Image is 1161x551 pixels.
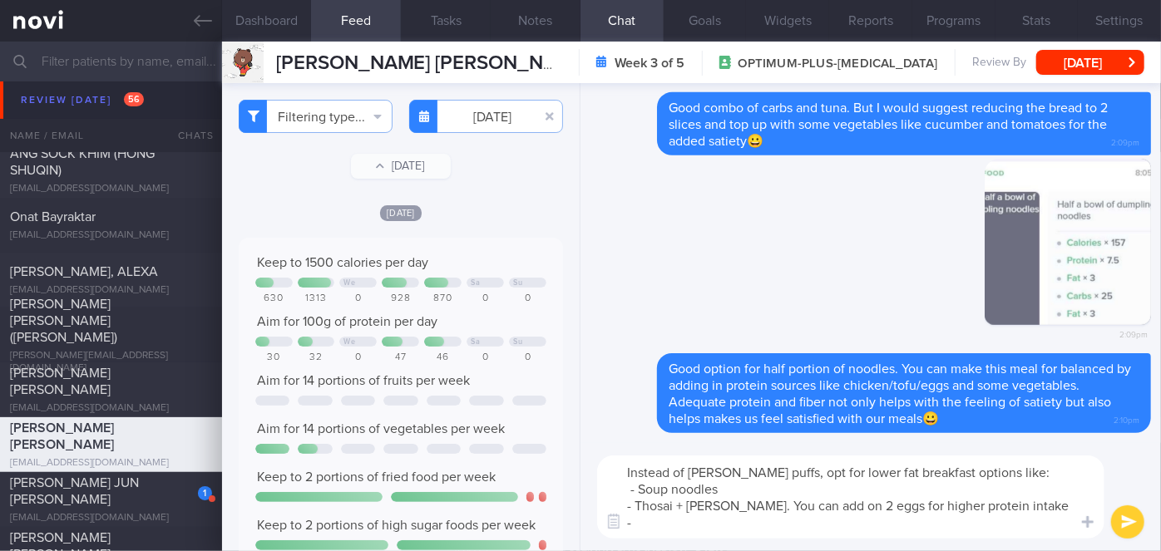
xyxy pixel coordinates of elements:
[339,352,377,364] div: 0
[351,154,451,179] button: [DATE]
[10,210,96,224] span: Onat Bayraktar
[1114,411,1139,426] span: 2:10pm
[298,293,335,305] div: 1313
[10,284,212,297] div: [EMAIL_ADDRESS][DOMAIN_NAME]
[257,422,505,435] span: Aim for 14 portions of vegetables per week
[343,278,355,288] div: We
[10,421,114,451] span: [PERSON_NAME] [PERSON_NAME]
[985,159,1151,325] img: Photo by Sharon Gill
[257,470,496,484] span: Keep to 2 portions of fried food per week
[513,278,522,288] div: Su
[10,367,111,396] span: [PERSON_NAME] [PERSON_NAME]
[1119,325,1148,341] span: 2:09pm
[10,298,117,344] span: [PERSON_NAME] [PERSON_NAME] ([PERSON_NAME])
[257,256,428,269] span: Keep to 1500 calories per day
[257,519,536,532] span: Keep to 2 portions of high sugar foods per week
[513,337,522,347] div: Su
[255,352,293,364] div: 30
[10,350,212,375] div: [PERSON_NAME][EMAIL_ADDRESS][DOMAIN_NAME]
[380,205,422,221] span: [DATE]
[298,352,335,364] div: 32
[739,56,938,72] span: OPTIMUM-PLUS-[MEDICAL_DATA]
[615,55,685,71] strong: Week 3 of 5
[10,457,212,470] div: [EMAIL_ADDRESS][DOMAIN_NAME]
[424,293,462,305] div: 870
[10,101,111,114] span: [PERSON_NAME]
[669,362,1131,426] span: Good option for half portion of noodles. You can make this meal for balanced by adding in protein...
[467,293,504,305] div: 0
[255,293,293,305] div: 630
[276,53,590,73] span: [PERSON_NAME] [PERSON_NAME]
[669,101,1108,148] span: Good combo of carbs and tuna. But I would suggest reducing the bread to 2 slices and top up with ...
[10,120,212,132] div: [EMAIL_ADDRESS][DOMAIN_NAME]
[509,352,546,364] div: 0
[10,183,212,195] div: [EMAIL_ADDRESS][DOMAIN_NAME]
[1036,50,1144,75] button: [DATE]
[10,476,139,506] span: [PERSON_NAME] JUN [PERSON_NAME]
[424,352,462,364] div: 46
[382,352,419,364] div: 47
[471,278,480,288] div: Sa
[10,402,212,415] div: [EMAIL_ADDRESS][DOMAIN_NAME]
[467,352,504,364] div: 0
[10,147,155,177] span: ANG SOCK KHIM (HONG SHUQIN)
[198,486,212,500] div: 1
[471,337,480,347] div: Sa
[10,229,212,242] div: [EMAIL_ADDRESS][DOMAIN_NAME]
[509,293,546,305] div: 0
[257,315,437,328] span: Aim for 100g of protein per day
[972,56,1026,71] span: Review By
[382,293,419,305] div: 928
[10,265,158,278] span: [PERSON_NAME], ALEXA
[10,512,212,524] div: [EMAIL_ADDRESS][DOMAIN_NAME]
[257,374,470,387] span: Aim for 14 portions of fruits per week
[343,337,355,347] div: We
[339,293,377,305] div: 0
[1111,133,1139,149] span: 2:09pm
[239,100,393,133] button: Filtering type...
